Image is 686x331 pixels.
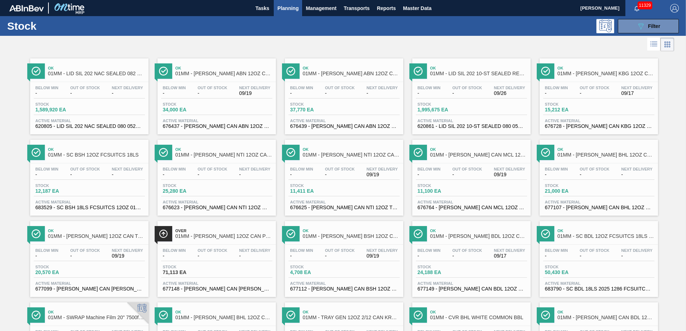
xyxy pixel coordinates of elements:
[239,248,271,253] span: Next Delivery
[418,270,468,275] span: 24,188 EA
[70,172,100,177] span: -
[7,22,114,30] h1: Stock
[70,167,100,171] span: Out Of Stock
[36,86,58,90] span: Below Min
[621,172,653,177] span: -
[494,86,525,90] span: Next Delivery
[159,229,168,238] img: Ícone
[545,86,568,90] span: Below Min
[325,167,355,171] span: Out Of Stock
[452,172,482,177] span: -
[159,148,168,157] img: Ícone
[112,253,143,259] span: 09/19
[70,248,100,253] span: Out Of Stock
[367,172,398,177] span: 09/19
[407,134,534,216] a: ÍconeOk01MM - [PERSON_NAME] CAN MCL 12OZ TWNSTK 30/12 CANBelow Min-Out Of Stock-Next Delivery09/1...
[32,229,41,238] img: Ícone
[418,107,468,112] span: 1,995,675 EA
[367,248,398,253] span: Next Delivery
[36,183,86,188] span: Stock
[534,216,662,297] a: ÍconeOk01MM - SC BDL 12OZ FCSUITCS 18LS HULK HANDLE - AQUEOUS COATINGBelow Min-Out Of Stock-Next ...
[159,311,168,320] img: Ícone
[418,167,441,171] span: Below Min
[303,234,400,239] span: 01MM - CARR BSH 12OZ CAN TWNSTK 30/12 CAN
[430,71,527,76] span: 01MM - LID SIL 202 10-ST SEALED RED DI
[36,167,58,171] span: Below Min
[303,152,400,158] span: 01MM - CARR NTI 12OZ CAN TWNSTK 30/12 CAN
[152,216,279,297] a: ÍconeOver01MM - [PERSON_NAME] 12OZ CAN PK 12/12 MILITARY PROMOBelow Min-Out Of Stock-Next Deliver...
[290,286,398,292] span: 677112 - CARR CAN BSH 12OZ TWNSTK 30/12 CAN 0724
[558,66,654,70] span: Ok
[36,265,86,269] span: Stock
[541,67,550,76] img: Ícone
[418,86,441,90] span: Below Min
[545,107,595,112] span: 15,212 EA
[290,205,398,210] span: 676625 - CARR CAN NTI 12OZ TWNSTK 30/12 CAN 0123
[418,188,468,194] span: 11,100 EA
[175,66,272,70] span: Ok
[163,270,213,275] span: 71,113 EA
[494,253,525,259] span: 09/17
[418,253,441,259] span: -
[545,183,595,188] span: Stock
[534,134,662,216] a: ÍconeOk01MM - [PERSON_NAME] BHL 12OZ CAN TWNSTK 30/12 CAN AQUEOUSBelow Min-Out Of Stock-Next Deli...
[367,86,398,90] span: Next Delivery
[558,152,654,158] span: 01MM - CARR BHL 12OZ CAN TWNSTK 30/12 CAN AQUEOUS
[418,91,441,96] span: -
[48,229,145,233] span: Ok
[596,19,614,33] div: Programming: no user selected
[239,167,271,171] span: Next Delivery
[367,91,398,96] span: -
[430,147,527,152] span: Ok
[290,102,340,106] span: Stock
[418,205,525,210] span: 676764 - CARR CAN MCL 12OZ TWNSTK 30/12 CAN 0723
[344,4,370,13] span: Transports
[36,172,58,177] span: -
[580,253,610,259] span: -
[367,253,398,259] span: 09/19
[286,67,295,76] img: Ícone
[418,102,468,106] span: Stock
[558,147,654,152] span: Ok
[36,124,143,129] span: 620805 - LID SIL 202 NAC SEALED 080 0522 RED DIE
[112,167,143,171] span: Next Delivery
[545,91,568,96] span: -
[254,4,270,13] span: Tasks
[430,234,527,239] span: 01MM - CARR BDL 12OZ CAN CAN PK 12/12 CAN
[279,216,407,297] a: ÍconeOk01MM - [PERSON_NAME] BSH 12OZ CAN TWNSTK 30/12 CANBelow Min-Out Of Stock-Next Delivery09/1...
[580,86,610,90] span: Out Of Stock
[163,124,271,129] span: 676437 - CARR CAN ABN 12OZ CAN PK 15/12 CAN 0522
[159,67,168,76] img: Ícone
[325,91,355,96] span: -
[545,102,595,106] span: Stock
[48,315,145,320] span: 01MM - SWRAP Machine Film 20" 7500ft 63 Gauge
[36,91,58,96] span: -
[36,281,143,286] span: Active Material
[494,167,525,171] span: Next Delivery
[163,200,271,204] span: Active Material
[303,71,400,76] span: 01MM - CARR ABN 12OZ CAN TWNSTK 30/12 CAN AQUEOUS
[621,91,653,96] span: 09/17
[36,253,58,259] span: -
[494,172,525,177] span: 09/19
[452,167,482,171] span: Out Of Stock
[558,229,654,233] span: Ok
[418,265,468,269] span: Stock
[163,91,186,96] span: -
[618,19,679,33] button: Filter
[36,119,143,123] span: Active Material
[163,205,271,210] span: 676623 - CARR CAN NTI 12OZ CAN PK 15/12 CAN 0123
[290,183,340,188] span: Stock
[414,148,423,157] img: Ícone
[70,86,100,90] span: Out Of Stock
[32,148,41,157] img: Ícone
[545,270,595,275] span: 50,430 EA
[303,66,400,70] span: Ok
[279,134,407,216] a: ÍconeOk01MM - [PERSON_NAME] NTI 12OZ CAN TWNSTK 30/12 CANBelow Min-Out Of Stock-Next Delivery09/1...
[545,248,568,253] span: Below Min
[239,253,271,259] span: -
[163,253,186,259] span: -
[545,286,653,292] span: 683790 - SC BDL 18LS 2025 1286 FCSUITCS 12OZ 1286
[625,3,648,13] button: Notifications
[407,216,534,297] a: ÍconeOk01MM - [PERSON_NAME] BDL 12OZ CAN CAN PK 12/12 CANBelow Min-Out Of Stock-Next Delivery09/1...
